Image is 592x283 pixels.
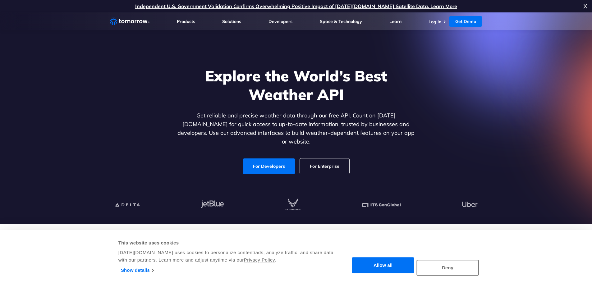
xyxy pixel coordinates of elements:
button: Allow all [352,258,414,273]
a: For Developers [243,158,295,174]
a: Solutions [222,19,241,24]
div: [DATE][DOMAIN_NAME] uses cookies to personalize content/ads, analyze traffic, and share data with... [118,249,334,264]
a: Log In [429,19,441,25]
a: Independent U.S. Government Validation Confirms Overwhelming Positive Impact of [DATE][DOMAIN_NAM... [135,3,457,9]
a: Learn [389,19,402,24]
div: This website uses cookies [118,239,334,247]
a: Space & Technology [320,19,362,24]
a: Developers [268,19,292,24]
a: Privacy Policy [244,257,275,262]
h1: Explore the World’s Best Weather API [176,66,416,104]
a: For Enterprise [300,158,349,174]
a: Get Demo [449,16,482,27]
a: Show details [121,266,154,275]
button: Deny [417,260,479,276]
p: Get reliable and precise weather data through our free API. Count on [DATE][DOMAIN_NAME] for quic... [176,111,416,146]
a: Products [177,19,195,24]
a: Home link [110,17,150,26]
